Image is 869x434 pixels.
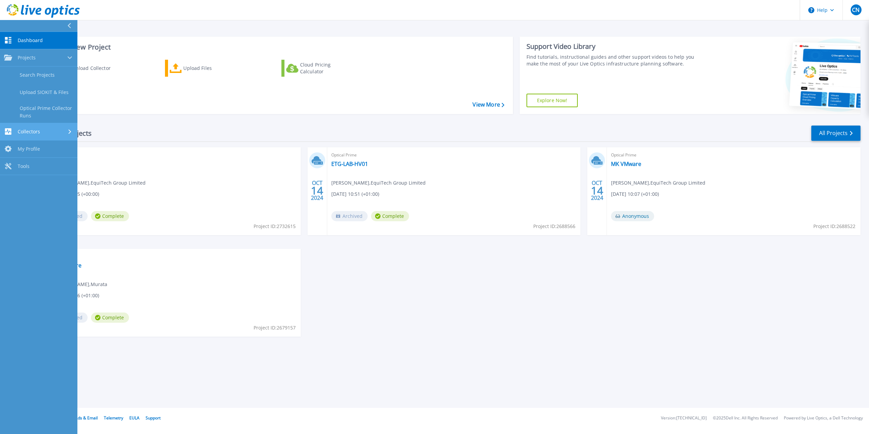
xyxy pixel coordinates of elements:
[51,253,297,260] span: Optical Prime
[331,211,368,221] span: Archived
[526,54,703,67] div: Find tutorials, instructional guides and other support videos to help you make the most of your L...
[51,281,107,288] span: [PERSON_NAME] , Murata
[254,324,296,332] span: Project ID: 2679157
[18,55,36,61] span: Projects
[611,179,705,187] span: [PERSON_NAME] , EquiTech Group Limited
[611,190,659,198] span: [DATE] 10:07 (+01:00)
[713,416,778,420] li: © 2025 Dell Inc. All Rights Reserved
[129,415,140,421] a: EULA
[104,415,123,421] a: Telemetry
[48,43,504,51] h3: Start a New Project
[75,415,98,421] a: Ads & Email
[371,211,409,221] span: Complete
[852,7,859,13] span: CN
[281,60,357,77] a: Cloud Pricing Calculator
[784,416,863,420] li: Powered by Live Optics, a Dell Technology
[48,60,124,77] a: Download Collector
[611,161,641,167] a: MK VMware
[331,190,379,198] span: [DATE] 10:51 (+01:00)
[311,188,323,193] span: 14
[591,188,603,193] span: 14
[18,37,43,43] span: Dashboard
[533,223,575,230] span: Project ID: 2688566
[331,179,426,187] span: [PERSON_NAME] , EquiTech Group Limited
[18,163,30,169] span: Tools
[183,61,238,75] div: Upload Files
[661,416,707,420] li: Version: [TECHNICAL_ID]
[165,60,241,77] a: Upload Files
[591,178,604,203] div: OCT 2024
[51,179,146,187] span: [PERSON_NAME] , EquiTech Group Limited
[91,211,129,221] span: Complete
[311,178,323,203] div: OCT 2024
[66,61,120,75] div: Download Collector
[611,151,856,159] span: Optical Prime
[18,146,40,152] span: My Profile
[18,129,40,135] span: Collectors
[51,151,297,159] span: Optical Prime
[473,101,504,108] a: View More
[331,161,368,167] a: ETG-LAB-HV01
[813,223,855,230] span: Project ID: 2688522
[254,223,296,230] span: Project ID: 2732615
[526,94,578,107] a: Explore Now!
[300,61,354,75] div: Cloud Pricing Calculator
[331,151,577,159] span: Optical Prime
[146,415,161,421] a: Support
[811,126,861,141] a: All Projects
[91,313,129,323] span: Complete
[611,211,654,221] span: Anonymous
[526,42,703,51] div: Support Video Library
